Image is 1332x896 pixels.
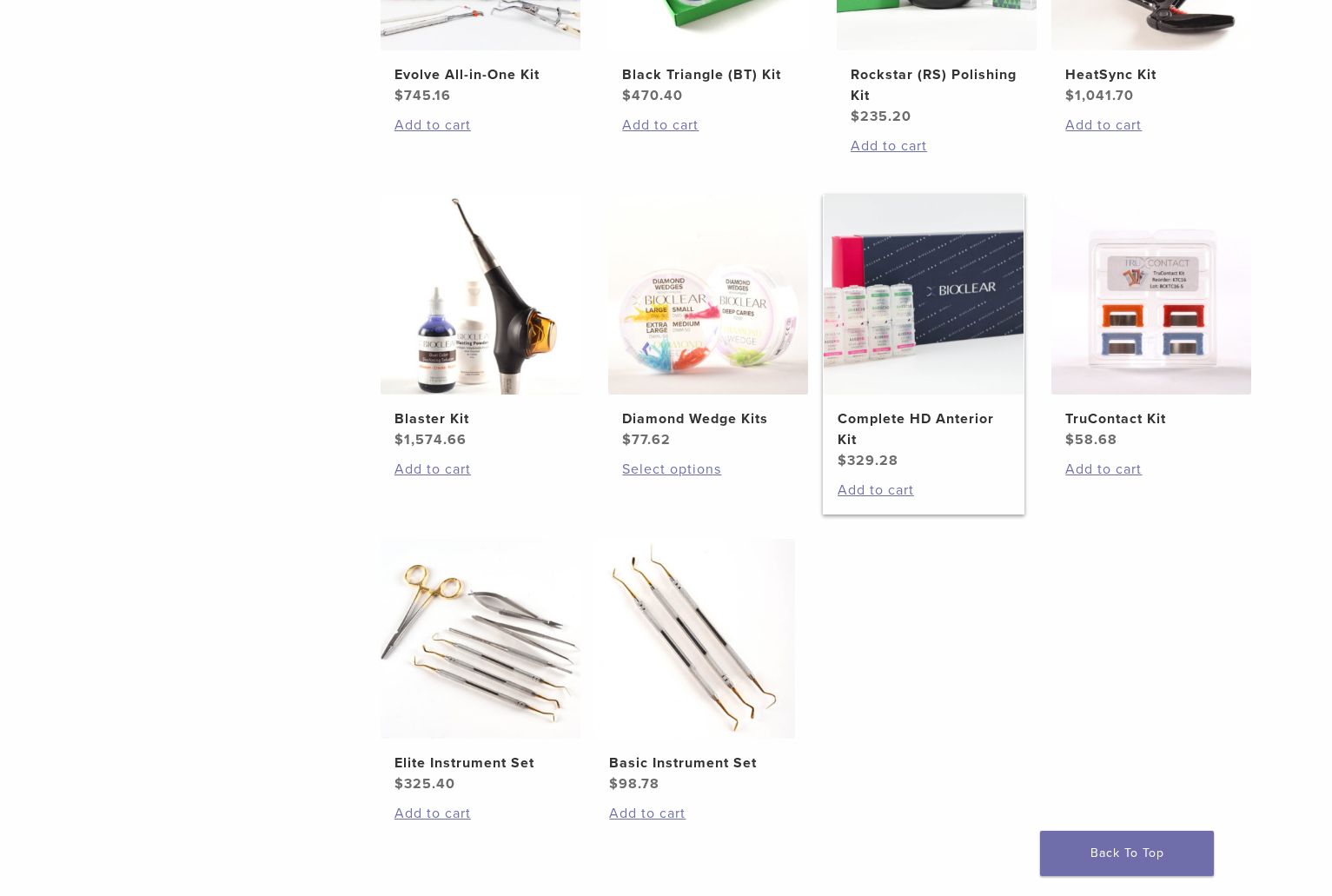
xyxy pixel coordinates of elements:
[622,431,671,448] bdi: 77.62
[381,195,580,395] img: Blaster Kit
[1040,831,1214,876] a: Back To Top
[609,803,781,824] a: Add to cart: “Basic Instrument Set”
[1051,195,1251,395] img: TruContact Kit
[380,539,582,794] a: Elite Instrument SetElite Instrument Set $325.40
[394,775,404,793] span: $
[1065,87,1075,104] span: $
[607,195,810,450] a: Diamond Wedge KitsDiamond Wedge Kits $77.62
[622,408,794,429] h2: Diamond Wedge Kits
[1050,195,1253,450] a: TruContact KitTruContact Kit $58.68
[838,452,847,469] span: $
[622,431,632,448] span: $
[622,64,794,85] h2: Black Triangle (BT) Kit
[1065,64,1237,85] h2: HeatSync Kit
[594,539,797,794] a: Basic Instrument SetBasic Instrument Set $98.78
[609,775,619,793] span: $
[609,753,781,773] h2: Basic Instrument Set
[595,539,795,739] img: Basic Instrument Set
[381,539,580,739] img: Elite Instrument Set
[851,136,1023,156] a: Add to cart: “Rockstar (RS) Polishing Kit”
[851,108,911,125] bdi: 235.20
[838,408,1010,450] h2: Complete HD Anterior Kit
[823,195,1025,471] a: Complete HD Anterior KitComplete HD Anterior Kit $329.28
[622,115,794,136] a: Add to cart: “Black Triangle (BT) Kit”
[1065,431,1117,448] bdi: 58.68
[622,459,794,480] a: Select options for “Diamond Wedge Kits”
[1065,115,1237,136] a: Add to cart: “HeatSync Kit”
[851,64,1023,106] h2: Rockstar (RS) Polishing Kit
[394,87,451,104] bdi: 745.16
[824,195,1024,395] img: Complete HD Anterior Kit
[394,459,567,480] a: Add to cart: “Blaster Kit”
[394,431,404,448] span: $
[394,431,467,448] bdi: 1,574.66
[394,115,567,136] a: Add to cart: “Evolve All-in-One Kit”
[622,87,683,104] bdi: 470.40
[622,87,632,104] span: $
[1065,408,1237,429] h2: TruContact Kit
[394,408,567,429] h2: Blaster Kit
[1065,459,1237,480] a: Add to cart: “TruContact Kit”
[380,195,582,450] a: Blaster KitBlaster Kit $1,574.66
[838,480,1010,501] a: Add to cart: “Complete HD Anterior Kit”
[394,64,567,85] h2: Evolve All-in-One Kit
[609,775,659,793] bdi: 98.78
[394,753,567,773] h2: Elite Instrument Set
[394,803,567,824] a: Add to cart: “Elite Instrument Set”
[394,775,455,793] bdi: 325.40
[851,108,860,125] span: $
[394,87,404,104] span: $
[608,195,808,395] img: Diamond Wedge Kits
[838,452,898,469] bdi: 329.28
[1065,431,1075,448] span: $
[1065,87,1134,104] bdi: 1,041.70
